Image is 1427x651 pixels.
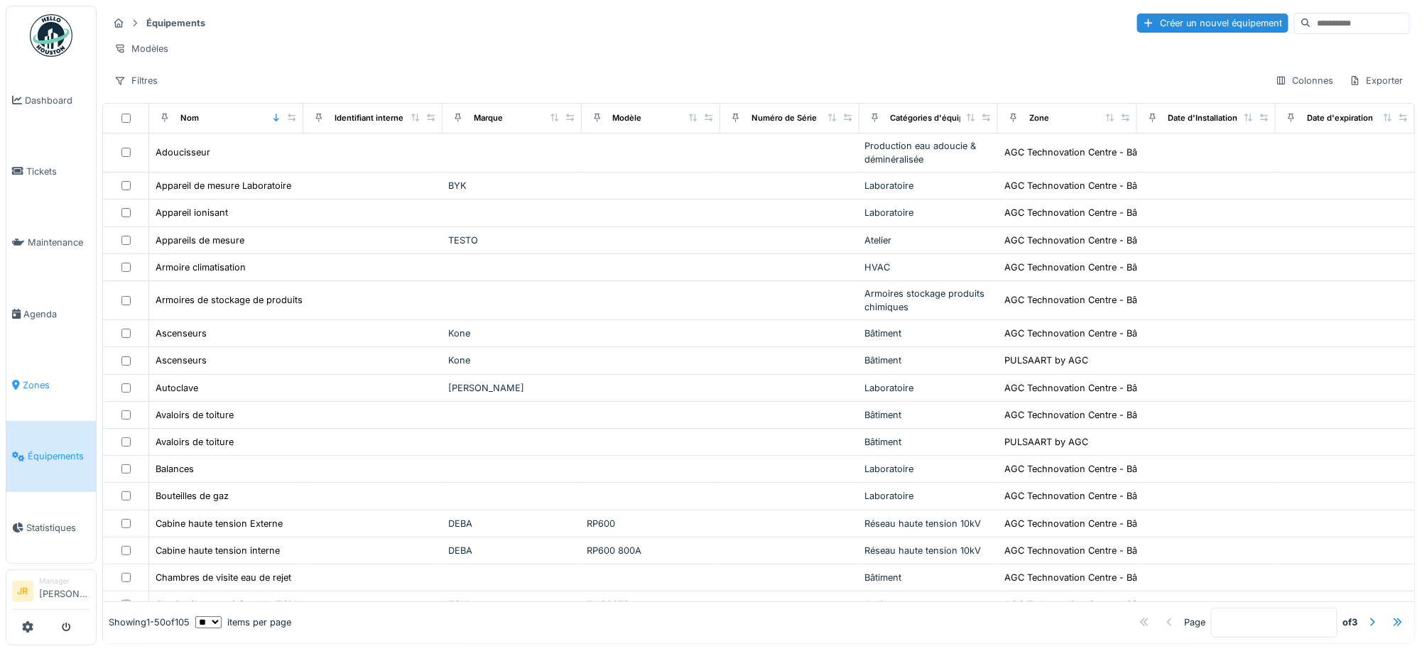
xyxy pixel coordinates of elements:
div: Avaloirs de toiture [156,408,234,422]
div: AGC Technovation Centre - Bâtiment Principal [1004,261,1203,274]
div: Adoucisseur [156,146,210,159]
li: JR [12,581,33,602]
div: Armoires de stockage de produits chimiques [156,293,349,307]
a: Tickets [6,136,96,207]
div: DEBA [448,517,576,530]
div: Exporter [1343,70,1410,91]
div: Laboratoire [865,206,993,219]
div: PULSAART by AGC [1004,354,1088,367]
div: Modèles [108,38,175,59]
a: Statistiques [6,492,96,563]
div: Catégories d'équipement [891,112,989,124]
div: Page [1184,616,1205,629]
div: AGC Technovation Centre - Bâtiment Principal [1004,327,1203,340]
div: Filtres [108,70,164,91]
div: Laboratoire [865,462,993,476]
span: Maintenance [28,236,90,249]
div: AGC Technovation Centre - Bâtiment Principal [1004,179,1203,192]
div: Bâtiment [865,327,993,340]
div: Atelier [865,598,993,611]
div: Appareil ionisant [156,206,228,219]
div: PULSAART by AGC [1004,435,1088,449]
a: Maintenance [6,207,96,278]
span: Agenda [23,307,90,321]
div: Nom [180,112,199,124]
div: AGC Technovation Centre - Bâtiment Principal [1004,293,1203,307]
div: Réseau haute tension 10kV [865,517,993,530]
li: [PERSON_NAME] [39,576,90,606]
span: Dashboard [25,94,90,107]
div: AGC Technovation Centre - Bâtiment Principal [1004,489,1203,503]
div: RP600 800A [587,544,715,557]
div: Kone [448,354,576,367]
div: Balances [156,462,194,476]
div: [PERSON_NAME] [448,381,576,395]
a: Dashboard [6,65,96,136]
div: AGC Technovation Centre - Bâtiment Principal [1004,381,1203,395]
a: Équipements [6,421,96,492]
div: AGC Technovation Centre - Bâtiment Principal [1004,544,1203,557]
span: Tickets [26,165,90,178]
div: Modèle [613,112,642,124]
div: Bâtiment [865,435,993,449]
div: items per page [195,616,291,629]
div: HVAC [865,261,993,274]
div: Armoire climatisation [156,261,246,274]
div: Ascenseurs [156,327,207,340]
div: Cabine haute tension Externe [156,517,283,530]
div: AGC Technovation Centre - Bâtiment Principal [1004,571,1203,584]
div: Bouteilles de gaz [156,489,229,503]
div: AGC Technovation Centre - Bâtiment Principal [1004,517,1203,530]
div: AGC Technovation Centre - Bâtiment Principal [1004,146,1203,159]
img: Badge_color-CXgf-gQk.svg [30,14,72,57]
div: AGC Technovation Centre - Bâtiment Principal [1004,462,1203,476]
div: AGC Technovation Centre - Bâtiment Principal [1004,234,1203,247]
div: Marque [474,112,503,124]
div: Date d'Installation [1168,112,1238,124]
div: Bâtiment [865,408,993,422]
div: Atelier [865,234,993,247]
strong: of 3 [1343,616,1358,629]
div: Laboratoire [865,179,993,192]
div: Numéro de Série [752,112,817,124]
div: Manager [39,576,90,586]
div: Réseau haute tension 10kV [865,544,993,557]
div: TCM [448,598,576,611]
strong: Équipements [141,16,211,30]
div: Bâtiment [865,571,993,584]
div: Kone [448,327,576,340]
div: Production eau adoucie & déminéralisée [865,139,993,166]
div: FHG30T3 [587,598,715,611]
div: AGC Technovation Centre - Bâtiment Principal [1004,598,1203,611]
div: TESTO [448,234,576,247]
a: JR Manager[PERSON_NAME] [12,576,90,610]
div: Chambres de visite eau de rejet [156,571,291,584]
div: Créer un nouvel équipement [1137,13,1288,33]
div: Cabine haute tension interne [156,544,280,557]
a: Zones [6,349,96,420]
div: Chariot élevateur à fourche TCM [156,598,297,611]
a: Agenda [6,278,96,349]
div: Appareil de mesure Laboratoire [156,179,291,192]
div: Autoclave [156,381,198,395]
div: Laboratoire [865,381,993,395]
div: Identifiant interne [335,112,403,124]
span: Statistiques [26,521,90,535]
div: Ascenseurs [156,354,207,367]
div: Armoires stockage produits chimiques [865,287,993,314]
div: Date d'expiration [1307,112,1373,124]
div: DEBA [448,544,576,557]
span: Zones [23,378,90,392]
div: Avaloirs de toiture [156,435,234,449]
div: Zone [1029,112,1049,124]
div: AGC Technovation Centre - Bâtiment Principal [1004,206,1203,219]
div: Colonnes [1269,70,1340,91]
div: Bâtiment [865,354,993,367]
div: AGC Technovation Centre - Bâtiment Principal [1004,408,1203,422]
div: RP600 [587,517,715,530]
div: Laboratoire [865,489,993,503]
span: Équipements [28,449,90,463]
div: Showing 1 - 50 of 105 [109,616,190,629]
div: Appareils de mesure [156,234,244,247]
div: BYK [448,179,576,192]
